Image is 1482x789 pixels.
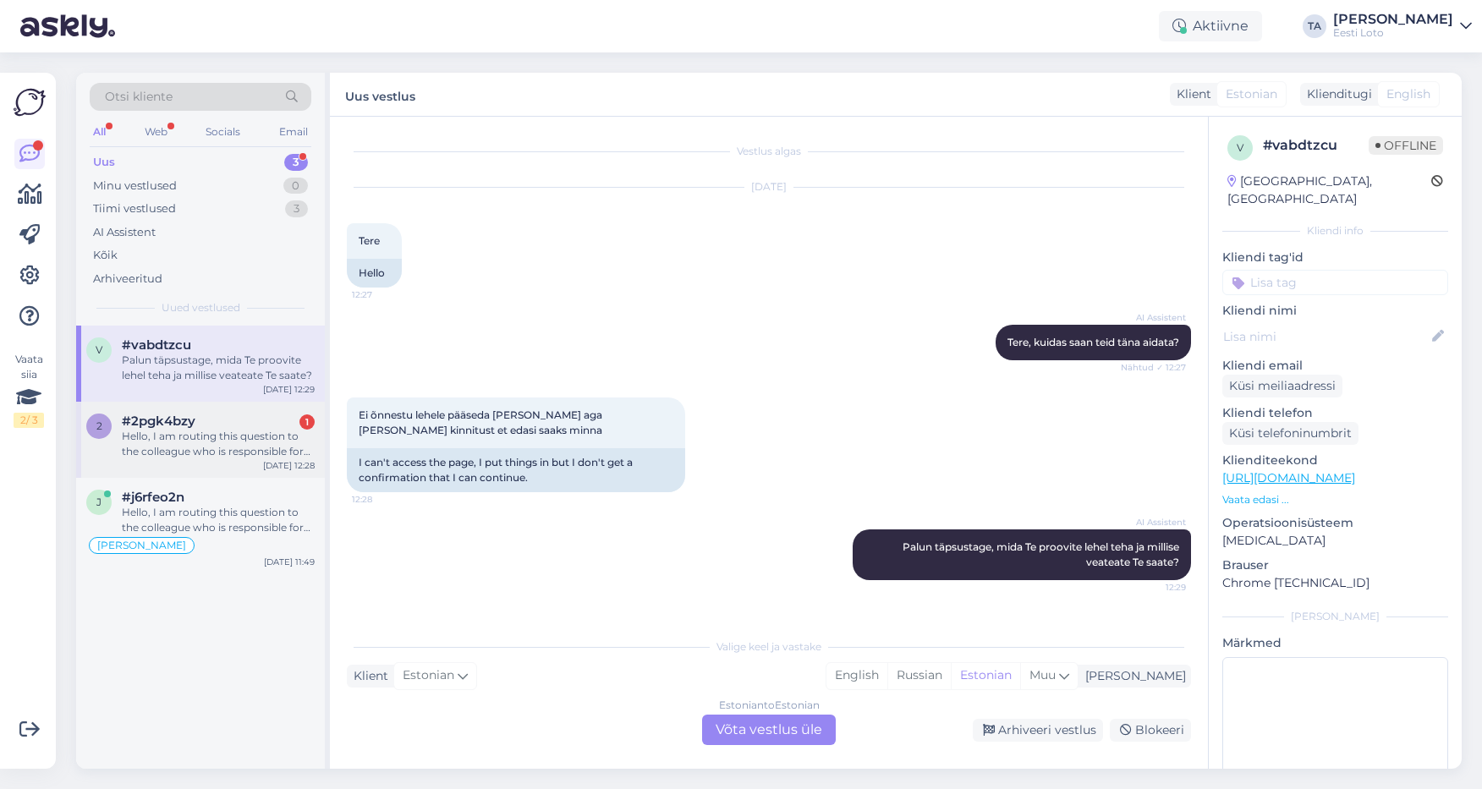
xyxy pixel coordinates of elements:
[96,419,102,432] span: 2
[284,154,308,171] div: 3
[1223,327,1429,346] input: Lisa nimi
[347,448,685,492] div: I can't access the page, I put things in but I don't get a confirmation that I can continue.
[1303,14,1326,38] div: TA
[14,86,46,118] img: Askly Logo
[162,300,240,315] span: Uued vestlused
[951,663,1020,688] div: Estonian
[1222,223,1448,238] div: Kliendi info
[93,154,115,171] div: Uus
[352,288,415,301] span: 12:27
[285,200,308,217] div: 3
[93,247,118,264] div: Kõik
[93,200,176,217] div: Tiimi vestlused
[1222,556,1448,574] p: Brauser
[1333,26,1453,40] div: Eesti Loto
[96,496,102,508] span: j
[122,337,191,353] span: #vabdtzcu
[347,144,1191,159] div: Vestlus algas
[347,639,1191,655] div: Valige keel ja vastake
[903,540,1182,568] span: Palun täpsustage, mida Te proovite lehel teha ja millise veateate Te saate?
[1222,404,1448,422] p: Kliendi telefon
[1222,249,1448,266] p: Kliendi tag'id
[299,414,315,430] div: 1
[97,540,186,551] span: [PERSON_NAME]
[1222,270,1448,295] input: Lisa tag
[1029,667,1056,682] span: Muu
[1122,311,1186,324] span: AI Assistent
[1227,173,1431,208] div: [GEOGRAPHIC_DATA], [GEOGRAPHIC_DATA]
[826,663,887,688] div: English
[347,259,402,288] div: Hello
[1159,11,1262,41] div: Aktiivne
[1170,85,1211,103] div: Klient
[1226,85,1277,103] span: Estonian
[14,413,44,428] div: 2 / 3
[93,224,156,241] div: AI Assistent
[359,234,380,247] span: Tere
[14,352,44,428] div: Vaata siia
[276,121,311,143] div: Email
[1222,492,1448,507] p: Vaata edasi ...
[1222,422,1358,445] div: Küsi telefoninumbrit
[1110,719,1191,742] div: Blokeeri
[105,88,173,106] span: Otsi kliente
[1222,302,1448,320] p: Kliendi nimi
[1122,516,1186,529] span: AI Assistent
[1222,375,1342,397] div: Küsi meiliaadressi
[1369,136,1443,155] span: Offline
[93,178,177,195] div: Minu vestlused
[263,383,315,396] div: [DATE] 12:29
[122,490,184,505] span: #j6rfeo2n
[1222,634,1448,652] p: Märkmed
[1237,141,1243,154] span: v
[1333,13,1453,26] div: [PERSON_NAME]
[141,121,171,143] div: Web
[1263,135,1369,156] div: # vabdtzcu
[1079,667,1186,685] div: [PERSON_NAME]
[1222,452,1448,469] p: Klienditeekond
[1222,609,1448,624] div: [PERSON_NAME]
[345,83,415,106] label: Uus vestlus
[347,667,388,685] div: Klient
[1222,532,1448,550] p: [MEDICAL_DATA]
[122,505,315,535] div: Hello, I am routing this question to the colleague who is responsible for this topic. The reply m...
[122,414,195,429] span: #2pgk4bzy
[93,271,162,288] div: Arhiveeritud
[702,715,836,745] div: Võta vestlus üle
[403,666,454,685] span: Estonian
[122,429,315,459] div: Hello, I am routing this question to the colleague who is responsible for this topic. The reply m...
[1333,13,1472,40] a: [PERSON_NAME]Eesti Loto
[122,353,315,383] div: Palun täpsustage, mida Te proovite lehel teha ja millise veateate Te saate?
[1007,336,1179,348] span: Tere, kuidas saan teid täna aidata?
[973,719,1103,742] div: Arhiveeri vestlus
[202,121,244,143] div: Socials
[359,408,605,436] span: Ei õnnestu lehele pääseda [PERSON_NAME] aga [PERSON_NAME] kinnitust et edasi saaks minna
[264,556,315,568] div: [DATE] 11:49
[1386,85,1430,103] span: English
[283,178,308,195] div: 0
[719,698,820,713] div: Estonian to Estonian
[1121,361,1186,374] span: Nähtud ✓ 12:27
[352,493,415,506] span: 12:28
[96,343,102,356] span: v
[90,121,109,143] div: All
[1122,581,1186,594] span: 12:29
[1300,85,1372,103] div: Klienditugi
[1222,514,1448,532] p: Operatsioonisüsteem
[1222,574,1448,592] p: Chrome [TECHNICAL_ID]
[263,459,315,472] div: [DATE] 12:28
[887,663,951,688] div: Russian
[1222,357,1448,375] p: Kliendi email
[347,179,1191,195] div: [DATE]
[1222,470,1355,485] a: [URL][DOMAIN_NAME]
